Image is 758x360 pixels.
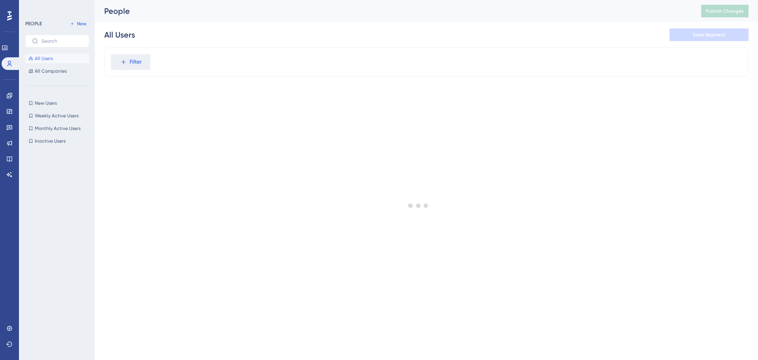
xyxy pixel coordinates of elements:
[25,111,89,121] button: Weekly Active Users
[104,6,681,17] div: People
[41,38,83,44] input: Search
[706,8,744,14] span: Publish Changes
[104,29,135,40] div: All Users
[670,28,749,41] button: Save Segment
[701,5,749,17] button: Publish Changes
[67,19,89,28] button: New
[35,100,57,106] span: New Users
[35,68,67,74] span: All Companies
[35,138,66,144] span: Inactive Users
[25,124,89,133] button: Monthly Active Users
[35,55,53,62] span: All Users
[35,113,79,119] span: Weekly Active Users
[25,136,89,146] button: Inactive Users
[25,66,89,76] button: All Companies
[77,21,86,27] span: New
[25,21,42,27] div: PEOPLE
[693,32,725,38] span: Save Segment
[25,54,89,63] button: All Users
[35,125,81,132] span: Monthly Active Users
[25,98,89,108] button: New Users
